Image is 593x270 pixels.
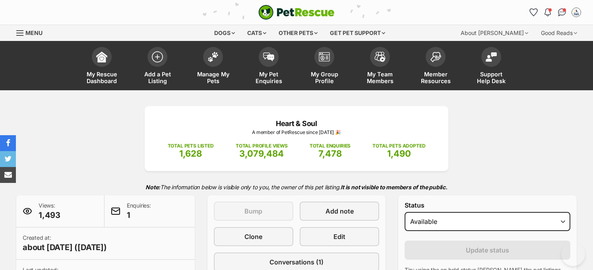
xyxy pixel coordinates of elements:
div: Get pet support [324,25,391,41]
p: Heart & Soul [157,118,436,129]
img: member-resources-icon-8e73f808a243e03378d46382f2149f9095a855e16c252ad45f914b54edf8863c.svg [430,52,441,62]
a: My Pet Enquiries [241,43,296,90]
span: Menu [25,29,43,36]
a: Conversations [556,6,568,19]
p: TOTAL PETS ADOPTED [372,142,425,150]
a: Member Resources [408,43,463,90]
span: 1 [127,210,151,221]
p: TOTAL PETS LISTED [168,142,214,150]
div: Good Reads [535,25,583,41]
span: My Rescue Dashboard [84,71,120,84]
a: Add a Pet Listing [130,43,185,90]
span: 1,628 [179,148,202,159]
button: Update status [405,241,570,260]
a: My Rescue Dashboard [74,43,130,90]
span: Conversations (1) [269,257,324,267]
iframe: Help Scout Beacon - Open [561,242,585,266]
span: Support Help Desk [473,71,509,84]
span: about [DATE] ([DATE]) [23,242,107,253]
span: Bump [244,206,262,216]
img: chat-41dd97257d64d25036548639549fe6c8038ab92f7586957e7f3b1b290dea8141.svg [558,8,566,16]
img: Megan Ostwald profile pic [572,8,580,16]
div: Dogs [209,25,240,41]
a: Manage My Pets [185,43,241,90]
strong: It is not visible to members of the public. [341,184,448,190]
span: 7,478 [318,148,342,159]
img: pet-enquiries-icon-7e3ad2cf08bfb03b45e93fb7055b45f3efa6380592205ae92323e6603595dc1f.svg [263,52,274,61]
label: Status [405,202,570,209]
strong: Note: [145,184,160,190]
p: A member of PetRescue since [DATE] 🎉 [157,129,436,136]
a: Favourites [527,6,540,19]
span: My Pet Enquiries [251,71,287,84]
span: Update status [466,245,509,255]
span: My Group Profile [306,71,342,84]
img: manage-my-pets-icon-02211641906a0b7f246fdf0571729dbe1e7629f14944591b6c1af311fb30b64b.svg [207,52,219,62]
a: Edit [300,227,379,246]
p: Enquiries: [127,202,151,221]
ul: Account quick links [527,6,583,19]
img: dashboard-icon-eb2f2d2d3e046f16d808141f083e7271f6b2e854fb5c12c21221c1fb7104beca.svg [96,51,107,62]
p: Views: [39,202,60,221]
p: Created at: [23,234,107,253]
a: Clone [214,227,293,246]
img: add-pet-listing-icon-0afa8454b4691262ce3f59096e99ab1cd57d4a30225e0717b998d2c9b9846f56.svg [152,51,163,62]
button: Bump [214,202,293,221]
span: Add note [326,206,354,216]
img: team-members-icon-5396bd8760b3fe7c0b43da4ab00e1e3bb1a5d9ba89233759b79545d2d3fc5d0d.svg [374,52,386,62]
p: TOTAL ENQUIRIES [310,142,351,150]
span: 1,490 [387,148,411,159]
span: My Team Members [362,71,398,84]
span: Clone [244,232,262,241]
img: logo-cat-932fe2b9b8326f06289b0f2fb663e598f794de774fb13d1741a6617ecf9a85b4.svg [258,5,335,20]
div: Other pets [273,25,323,41]
p: TOTAL PROFILE VIEWS [236,142,288,150]
a: PetRescue [258,5,335,20]
div: About [PERSON_NAME] [455,25,534,41]
img: help-desk-icon-fdf02630f3aa405de69fd3d07c3f3aa587a6932b1a1747fa1d2bba05be0121f9.svg [486,52,497,62]
span: Member Resources [418,71,453,84]
a: Menu [16,25,48,39]
a: Support Help Desk [463,43,519,90]
span: Manage My Pets [195,71,231,84]
span: Add a Pet Listing [140,71,175,84]
div: Cats [242,25,272,41]
a: Add note [300,202,379,221]
p: The information below is visible only to you, the owner of this pet listing. [16,179,577,195]
button: Notifications [541,6,554,19]
a: My Group Profile [296,43,352,90]
button: My account [570,6,583,19]
a: My Team Members [352,43,408,90]
span: Edit [333,232,345,241]
span: 1,493 [39,210,60,221]
img: notifications-46538b983faf8c2785f20acdc204bb7945ddae34d4c08c2a6579f10ce5e182be.svg [545,8,551,16]
span: 3,079,484 [239,148,284,159]
img: group-profile-icon-3fa3cf56718a62981997c0bc7e787c4b2cf8bcc04b72c1350f741eb67cf2f40e.svg [319,52,330,62]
